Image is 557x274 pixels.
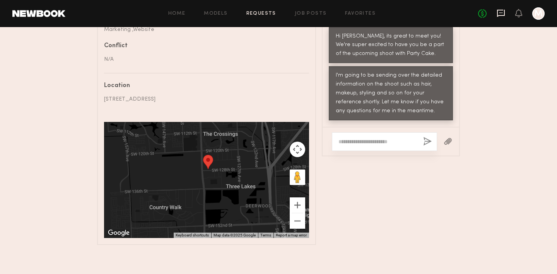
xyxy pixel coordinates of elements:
[168,11,186,16] a: Home
[246,11,276,16] a: Requests
[176,233,209,238] button: Keyboard shortcuts
[336,32,446,59] div: Hi [PERSON_NAME], its great to meet you! We're super excited to have you be a part of the upcomin...
[260,233,271,237] a: Terms
[104,55,303,63] div: N/A
[336,71,446,116] div: I'm going to be sending over the detailed information on the shoot such as hair, makeup, styling ...
[204,11,227,16] a: Models
[290,197,305,213] button: Zoom in
[104,26,303,34] div: Marketing ,Website
[290,213,305,229] button: Zoom out
[104,95,303,103] div: [STREET_ADDRESS]
[290,170,305,185] button: Drag Pegman onto the map to open Street View
[276,233,307,237] a: Report a map error
[106,228,132,238] img: Google
[106,228,132,238] a: Open this area in Google Maps (opens a new window)
[214,233,256,237] span: Map data ©2025 Google
[104,43,303,49] div: Conflict
[104,83,303,89] div: Location
[295,11,327,16] a: Job Posts
[345,11,376,16] a: Favorites
[290,142,305,157] button: Map camera controls
[532,7,545,20] a: M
